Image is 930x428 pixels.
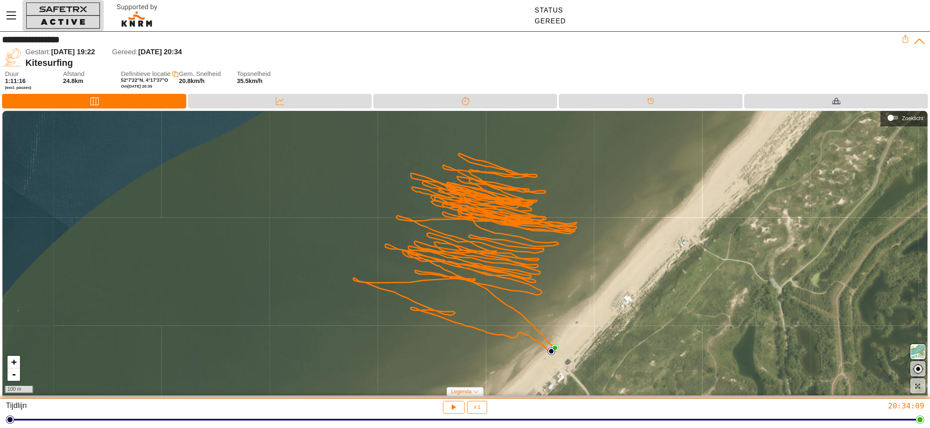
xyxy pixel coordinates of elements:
[7,356,20,368] a: Zoom in
[451,389,472,395] span: Legenda
[551,344,559,352] img: PathEnd.svg
[188,94,372,108] div: Data
[6,401,309,414] div: Tijdlijn
[744,94,928,108] div: Materiaal
[5,78,26,84] span: 1:11:16
[885,111,923,124] div: Zoeklicht
[2,94,186,108] div: Kaart
[535,18,566,25] div: Gereed
[621,401,924,410] div: 20:34:09
[25,48,51,56] span: Gestart:
[7,368,20,381] a: Zoom out
[535,7,566,14] div: Status
[121,70,170,77] span: Definitieve locatie
[2,48,21,67] img: KITE_SURFING.svg
[5,386,33,393] div: 100 m
[51,48,95,56] span: [DATE] 19:22
[474,405,480,410] span: x 1
[237,78,263,84] span: 35.5km/h
[63,78,83,84] span: 24.8km
[467,401,487,414] button: x 1
[5,85,58,90] span: (excl. pauzes)
[121,78,168,83] span: 52°7'22"N, 4°17'37"O
[5,70,58,78] span: Duur
[559,94,742,108] div: Tijdlijn
[138,48,182,56] span: [DATE] 20:34
[179,70,232,78] span: Gem. Snelheid
[373,94,557,108] div: Splitsen
[107,2,167,29] img: RescueLogo.svg
[547,347,555,355] img: PathStart.svg
[63,70,116,78] span: Afstand
[832,97,840,105] img: Equipment_Black.svg
[179,78,205,84] span: 20.8km/h
[902,115,923,121] div: Zoeklicht
[25,58,902,68] div: Kitesurfing
[121,84,152,88] span: Om [DATE] 20:35
[112,48,138,56] span: Gereed:
[237,70,290,78] span: Topsnelheid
